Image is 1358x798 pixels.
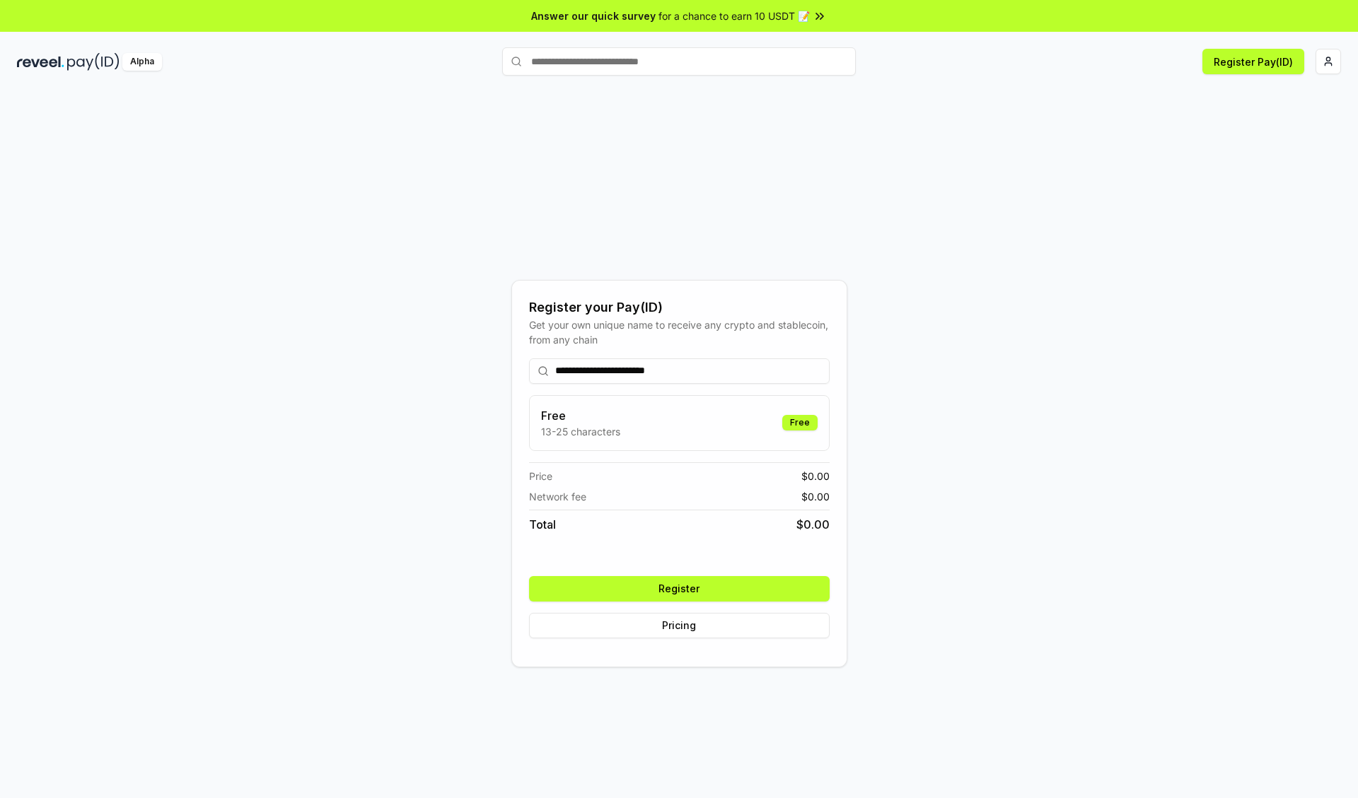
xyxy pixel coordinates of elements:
[529,489,586,504] span: Network fee
[1202,49,1304,74] button: Register Pay(ID)
[541,407,620,424] h3: Free
[529,576,830,602] button: Register
[801,489,830,504] span: $ 0.00
[529,516,556,533] span: Total
[17,53,64,71] img: reveel_dark
[529,613,830,638] button: Pricing
[801,469,830,483] span: $ 0.00
[782,415,818,430] div: Free
[67,53,120,71] img: pay_id
[658,8,810,23] span: for a chance to earn 10 USDT 📝
[541,424,620,439] p: 13-25 characters
[796,516,830,533] span: $ 0.00
[529,298,830,317] div: Register your Pay(ID)
[529,317,830,347] div: Get your own unique name to receive any crypto and stablecoin, from any chain
[122,53,162,71] div: Alpha
[531,8,656,23] span: Answer our quick survey
[529,469,552,483] span: Price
